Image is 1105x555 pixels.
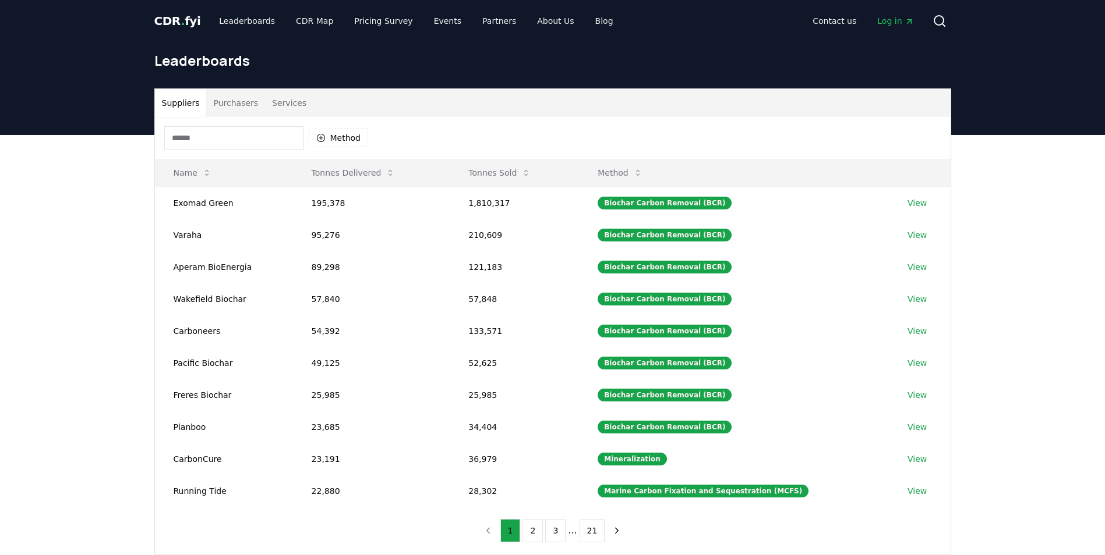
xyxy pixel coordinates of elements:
[450,475,579,507] td: 28,302
[598,485,809,497] div: Marine Carbon Fixation and Sequestration (MCFS)
[293,187,450,219] td: 195,378
[293,283,450,315] td: 57,840
[155,475,293,507] td: Running Tide
[450,379,579,411] td: 25,985
[568,524,577,538] li: ...
[155,251,293,283] td: Aperam BioEnergia
[164,161,221,184] button: Name
[155,379,293,411] td: Freres Biochar
[450,283,579,315] td: 57,848
[293,411,450,443] td: 23,685
[908,293,927,305] a: View
[210,10,284,31] a: Leaderboards
[450,187,579,219] td: 1,810,317
[425,10,471,31] a: Events
[598,357,732,369] div: Biochar Carbon Removal (BCR)
[528,10,583,31] a: About Us
[473,10,525,31] a: Partners
[181,14,185,28] span: .
[155,283,293,315] td: Wakefield Biochar
[908,357,927,369] a: View
[265,89,313,117] button: Services
[598,261,732,273] div: Biochar Carbon Removal (BCR)
[607,519,627,542] button: next page
[598,453,667,465] div: Mineralization
[450,315,579,347] td: 133,571
[598,389,732,401] div: Biochar Carbon Removal (BCR)
[206,89,265,117] button: Purchasers
[908,389,927,401] a: View
[500,519,521,542] button: 1
[293,315,450,347] td: 54,392
[908,453,927,465] a: View
[309,129,369,147] button: Method
[155,443,293,475] td: CarbonCure
[345,10,422,31] a: Pricing Survey
[154,14,201,28] span: CDR fyi
[293,219,450,251] td: 95,276
[877,15,913,27] span: Log in
[459,161,540,184] button: Tonnes Sold
[155,219,293,251] td: Varaha
[210,10,622,31] nav: Main
[293,347,450,379] td: 49,125
[293,379,450,411] td: 25,985
[868,10,923,31] a: Log in
[580,519,605,542] button: 21
[598,197,732,209] div: Biochar Carbon Removal (BCR)
[598,325,732,337] div: Biochar Carbon Removal (BCR)
[908,421,927,433] a: View
[450,347,579,379] td: 52,625
[293,475,450,507] td: 22,880
[598,421,732,433] div: Biochar Carbon Removal (BCR)
[545,519,566,542] button: 3
[908,325,927,337] a: View
[586,10,623,31] a: Blog
[154,13,201,29] a: CDR.fyi
[302,161,405,184] button: Tonnes Delivered
[155,411,293,443] td: Planboo
[908,197,927,209] a: View
[293,443,450,475] td: 23,191
[154,51,951,70] h1: Leaderboards
[155,315,293,347] td: Carboneers
[803,10,923,31] nav: Main
[803,10,866,31] a: Contact us
[450,411,579,443] td: 34,404
[588,161,652,184] button: Method
[155,187,293,219] td: Exomad Green
[450,251,579,283] td: 121,183
[908,485,927,497] a: View
[155,89,207,117] button: Suppliers
[908,229,927,241] a: View
[155,347,293,379] td: Pacific Biochar
[523,519,543,542] button: 2
[908,261,927,273] a: View
[287,10,343,31] a: CDR Map
[598,229,732,241] div: Biochar Carbon Removal (BCR)
[598,293,732,305] div: Biochar Carbon Removal (BCR)
[450,443,579,475] td: 36,979
[450,219,579,251] td: 210,609
[293,251,450,283] td: 89,298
